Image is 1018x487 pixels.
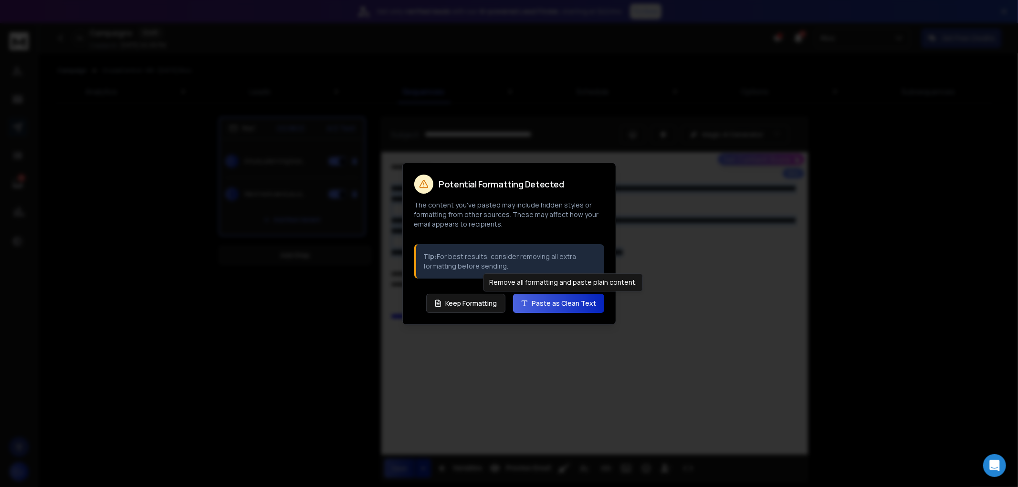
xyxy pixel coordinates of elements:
p: The content you've pasted may include hidden styles or formatting from other sources. These may a... [414,200,604,229]
h2: Potential Formatting Detected [439,180,564,188]
button: Keep Formatting [426,294,505,313]
button: Paste as Clean Text [513,294,604,313]
div: Open Intercom Messenger [983,454,1006,477]
strong: Tip: [424,252,437,261]
div: Remove all formatting and paste plain content. [483,273,643,291]
p: For best results, consider removing all extra formatting before sending. [424,252,597,271]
